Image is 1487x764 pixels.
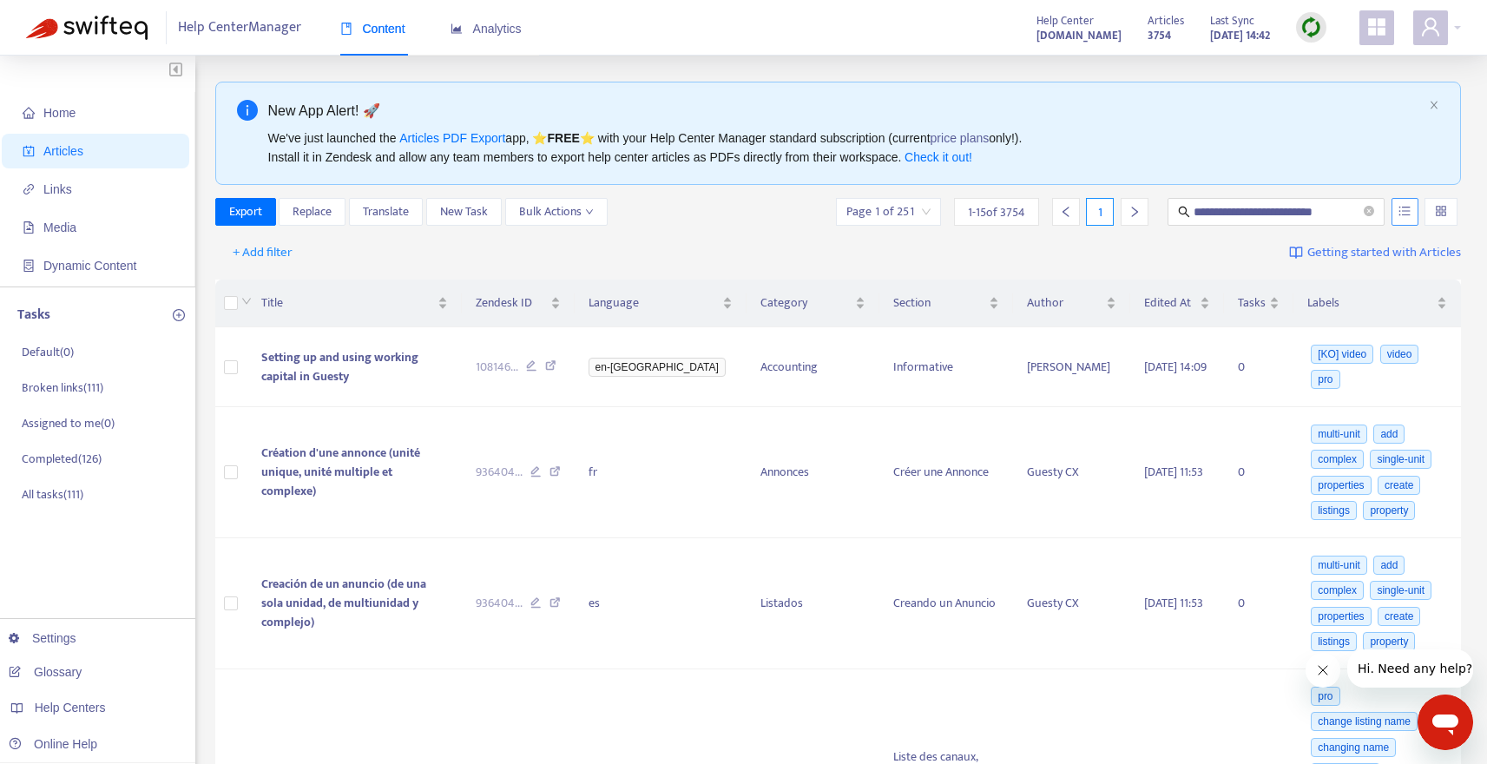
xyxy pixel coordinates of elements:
th: Labels [1293,280,1461,327]
span: Category [760,293,852,313]
span: down [585,207,594,216]
a: [DOMAIN_NAME] [1036,25,1122,45]
th: Section [879,280,1013,327]
span: listings [1311,501,1357,520]
span: Dynamic Content [43,259,136,273]
button: Export [215,198,276,226]
span: [DATE] 11:53 [1144,593,1203,613]
td: fr [575,407,747,538]
a: Online Help [9,737,97,751]
a: Getting started with Articles [1289,239,1461,267]
span: single-unit [1370,450,1431,469]
td: Guesty CX [1013,538,1131,669]
button: Bulk Actionsdown [505,198,608,226]
span: account-book [23,145,35,157]
p: Default ( 0 ) [22,343,74,361]
th: Tasks [1224,280,1293,327]
span: Articles [43,144,83,158]
span: pro [1311,687,1339,706]
span: link [23,183,35,195]
th: Zendesk ID [462,280,575,327]
p: Broken links ( 111 ) [22,379,103,397]
button: unordered-list [1392,198,1418,226]
p: All tasks ( 111 ) [22,485,83,504]
span: [DATE] 14:09 [1144,357,1207,377]
span: Author [1027,293,1103,313]
span: Tasks [1238,293,1266,313]
span: properties [1311,476,1371,495]
span: close-circle [1364,206,1374,216]
button: Translate [349,198,423,226]
span: Bulk Actions [519,202,594,221]
span: Media [43,221,76,234]
b: FREE [547,131,579,145]
span: property [1363,632,1415,651]
span: change listing name [1311,712,1418,731]
th: Category [747,280,879,327]
span: listings [1311,632,1357,651]
th: Title [247,280,462,327]
div: New App Alert! 🚀 [268,100,1423,122]
span: right [1128,206,1141,218]
span: Creación de un anuncio (de una sola unidad, de multiunidad y complejo) [261,574,426,632]
span: 936404 ... [476,594,523,613]
span: Replace [293,202,332,221]
span: 936404 ... [476,463,523,482]
span: en-[GEOGRAPHIC_DATA] [589,358,726,377]
span: create [1378,607,1420,626]
span: container [23,260,35,272]
span: properties [1311,607,1371,626]
span: multi-unit [1311,425,1367,444]
span: Zendesk ID [476,293,547,313]
span: info-circle [237,100,258,121]
span: Getting started with Articles [1307,243,1461,263]
img: Swifteq [26,16,148,40]
span: area-chart [451,23,463,35]
span: video [1380,345,1419,364]
iframe: Close message [1306,653,1340,688]
span: Création d'une annonce (unité unique, unité multiple et complexe) [261,443,420,501]
th: Author [1013,280,1131,327]
div: 1 [1086,198,1114,226]
button: close [1429,100,1439,111]
span: Analytics [451,22,522,36]
span: Section [893,293,985,313]
span: Translate [363,202,409,221]
span: appstore [1366,16,1387,37]
span: user [1420,16,1441,37]
img: sync.dc5367851b00ba804db3.png [1300,16,1322,38]
span: plus-circle [173,309,185,321]
td: Listados [747,538,879,669]
strong: [DATE] 14:42 [1210,26,1270,45]
span: file-image [23,221,35,234]
span: [KO] video [1311,345,1373,364]
span: Labels [1307,293,1433,313]
span: add [1373,425,1405,444]
td: [PERSON_NAME] [1013,327,1131,407]
td: 0 [1224,407,1293,538]
span: Export [229,202,262,221]
td: Annonces [747,407,879,538]
span: complex [1311,581,1364,600]
a: price plans [931,131,990,145]
span: single-unit [1370,581,1431,600]
iframe: Button to launch messaging window [1418,695,1473,750]
strong: 3754 [1148,26,1171,45]
button: + Add filter [220,239,306,267]
span: multi-unit [1311,556,1367,575]
span: Last Sync [1210,11,1254,30]
td: 0 [1224,538,1293,669]
span: property [1363,501,1415,520]
span: Help Center [1036,11,1094,30]
td: Guesty CX [1013,407,1131,538]
td: Informative [879,327,1013,407]
span: complex [1311,450,1364,469]
a: Check it out! [905,150,972,164]
span: add [1373,556,1405,575]
td: Créer une Annonce [879,407,1013,538]
button: New Task [426,198,502,226]
span: Help Centers [35,701,106,715]
span: 108146 ... [476,358,518,377]
span: Links [43,182,72,196]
